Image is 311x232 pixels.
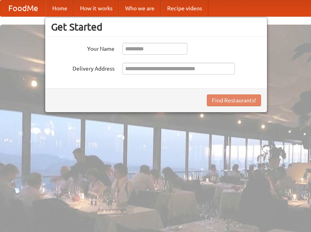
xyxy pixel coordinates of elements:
[51,63,114,73] label: Delivery Address
[207,94,261,106] button: Find Restaurants!
[0,0,46,16] a: FoodMe
[51,43,114,53] label: Your Name
[74,0,119,16] a: How it works
[51,21,261,33] h3: Get Started
[46,0,74,16] a: Home
[119,0,161,16] a: Who we are
[161,0,208,16] a: Recipe videos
